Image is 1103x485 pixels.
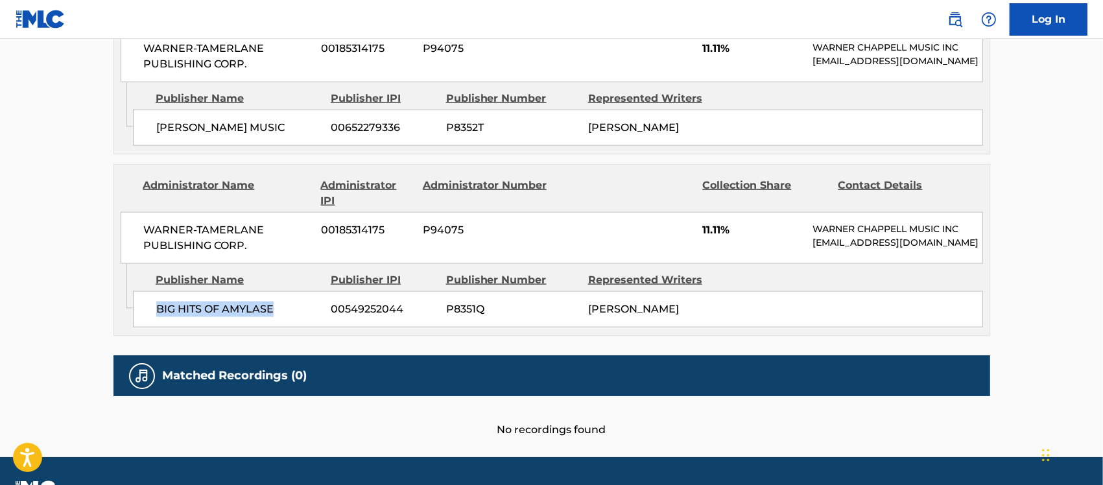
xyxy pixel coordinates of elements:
[446,302,578,317] span: P8351Q
[113,396,990,438] div: No recordings found
[812,54,982,68] p: [EMAIL_ADDRESS][DOMAIN_NAME]
[423,222,549,238] span: P94075
[321,178,413,209] div: Administrator IPI
[1042,436,1050,475] div: Drag
[702,178,828,209] div: Collection Share
[1038,423,1103,485] iframe: Chat Widget
[812,222,982,236] p: WARNER CHAPPELL MUSIC INC
[446,120,578,136] span: P8352T
[321,41,413,56] span: 00185314175
[588,272,720,288] div: Represented Writers
[702,222,803,238] span: 11.11%
[423,178,549,209] div: Administrator Number
[156,302,322,317] span: BIG HITS OF AMYLASE
[812,41,982,54] p: WARNER CHAPPELL MUSIC INC
[16,10,65,29] img: MLC Logo
[588,121,679,134] span: [PERSON_NAME]
[163,368,307,383] h5: Matched Recordings (0)
[156,91,321,106] div: Publisher Name
[156,272,321,288] div: Publisher Name
[331,91,436,106] div: Publisher IPI
[423,41,549,56] span: P94075
[156,120,322,136] span: [PERSON_NAME] MUSIC
[702,41,803,56] span: 11.11%
[144,41,312,72] span: WARNER-TAMERLANE PUBLISHING CORP.
[134,368,150,384] img: Matched Recordings
[143,178,311,209] div: Administrator Name
[331,302,436,317] span: 00549252044
[144,222,312,254] span: WARNER-TAMERLANE PUBLISHING CORP.
[588,303,679,315] span: [PERSON_NAME]
[1010,3,1087,36] a: Log In
[446,272,578,288] div: Publisher Number
[812,236,982,250] p: [EMAIL_ADDRESS][DOMAIN_NAME]
[331,272,436,288] div: Publisher IPI
[947,12,963,27] img: search
[321,222,413,238] span: 00185314175
[838,178,964,209] div: Contact Details
[976,6,1002,32] div: Help
[331,120,436,136] span: 00652279336
[446,91,578,106] div: Publisher Number
[942,6,968,32] a: Public Search
[588,91,720,106] div: Represented Writers
[981,12,997,27] img: help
